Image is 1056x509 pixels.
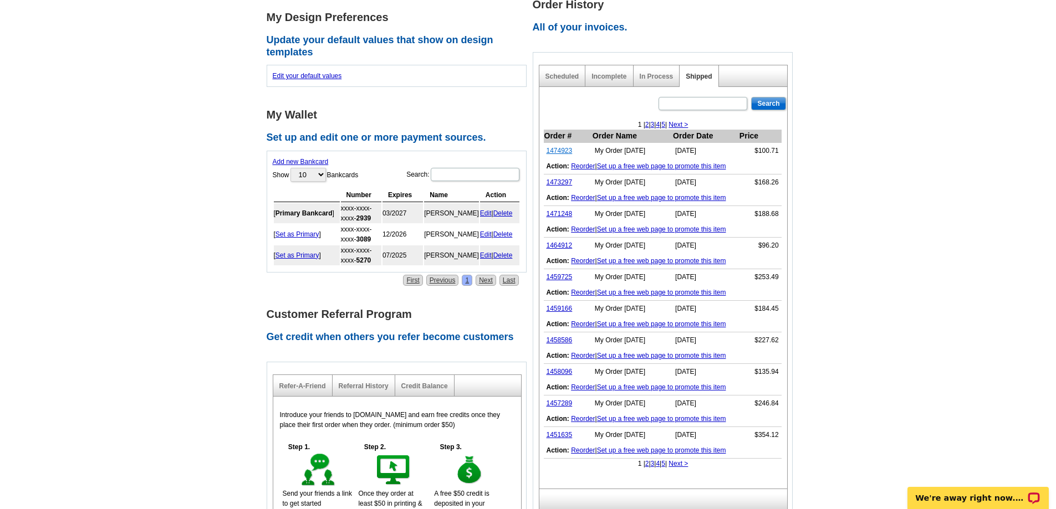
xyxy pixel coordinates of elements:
[547,305,573,312] a: 1459166
[672,332,739,348] td: [DATE]
[276,209,333,217] b: Primary Bankcard
[739,301,782,317] td: $184.45
[592,130,672,143] th: Order Name
[493,230,513,238] a: Delete
[547,352,569,359] b: Action:
[592,301,672,317] td: My Order [DATE]
[544,130,592,143] th: Order #
[267,12,533,23] h1: My Design Preferences
[401,382,448,390] a: Credit Balance
[274,203,340,223] td: [ ]
[274,245,340,265] td: [ ]
[382,224,423,244] td: 12/2026
[739,332,782,348] td: $227.62
[571,320,595,328] a: Reorder
[424,245,479,265] td: [PERSON_NAME]
[547,241,573,249] a: 1464912
[547,225,569,233] b: Action:
[462,275,472,286] a: 1
[480,230,492,238] a: Edit
[597,289,726,296] a: Set up a free web page to promote this item
[356,235,371,243] strong: 3089
[403,275,422,286] a: First
[493,251,513,259] a: Delete
[341,224,381,244] td: xxxx-xxxx-xxxx-
[273,72,342,80] a: Edit your default values
[544,379,782,395] td: |
[571,289,595,296] a: Reorder
[382,188,423,202] th: Expires
[547,368,573,376] a: 1458096
[751,97,785,110] input: Search
[544,316,782,332] td: |
[640,73,674,80] a: In Process
[406,167,520,182] label: Search:
[547,210,573,218] a: 1471248
[597,320,726,328] a: Set up a free web page to promote this item
[597,383,726,391] a: Set up a free web page to promote this item
[480,209,492,217] a: Edit
[739,364,782,380] td: $135.94
[341,203,381,223] td: xxxx-xxxx-xxxx-
[592,364,672,380] td: My Order [DATE]
[341,245,381,265] td: xxxx-xxxx-xxxx-
[544,411,782,427] td: |
[547,273,573,281] a: 1459725
[592,206,672,222] td: My Order [DATE]
[739,143,782,159] td: $100.71
[739,130,782,143] th: Price
[539,120,787,130] div: 1 | | | | |
[592,143,672,159] td: My Order [DATE]
[547,336,573,344] a: 1458586
[341,188,381,202] th: Number
[434,442,467,452] h5: Step 3.
[571,162,595,170] a: Reorder
[739,174,782,191] td: $168.26
[672,130,739,143] th: Order Date
[480,203,519,223] td: |
[547,446,569,454] b: Action:
[267,331,533,343] h2: Get credit when others you refer become customers
[375,452,413,489] img: step-2.gif
[544,253,782,269] td: |
[547,320,569,328] b: Action:
[547,178,573,186] a: 1473297
[267,109,533,121] h1: My Wallet
[544,222,782,238] td: |
[656,460,660,467] a: 4
[597,257,726,265] a: Set up a free web page to promote this item
[547,289,569,296] b: Action:
[672,364,739,380] td: [DATE]
[592,238,672,254] td: My Order [DATE]
[267,309,533,320] h1: Customer Referral Program
[544,348,782,364] td: |
[592,395,672,412] td: My Order [DATE]
[739,238,782,254] td: $96.20
[382,203,423,223] td: 03/2027
[544,285,782,301] td: |
[672,238,739,254] td: [DATE]
[339,382,389,390] a: Referral History
[480,224,519,244] td: |
[267,34,533,58] h2: Update your default values that show on design templates
[547,431,573,439] a: 1451635
[480,188,519,202] th: Action
[499,275,519,286] a: Last
[597,194,726,202] a: Set up a free web page to promote this item
[299,452,338,489] img: step-1.gif
[356,214,371,222] strong: 2939
[900,474,1056,509] iframe: LiveChat chat widget
[661,121,665,128] a: 5
[273,167,359,183] label: Show Bankcards
[592,332,672,348] td: My Order [DATE]
[672,174,739,191] td: [DATE]
[597,225,726,233] a: Set up a free web page to promote this item
[547,383,569,391] b: Action:
[571,383,595,391] a: Reorder
[280,410,514,430] p: Introduce your friends to [DOMAIN_NAME] and earn free credits once they place their first order w...
[424,188,479,202] th: Name
[672,427,739,443] td: [DATE]
[356,256,371,264] strong: 5270
[539,459,787,469] div: 1 | | | | |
